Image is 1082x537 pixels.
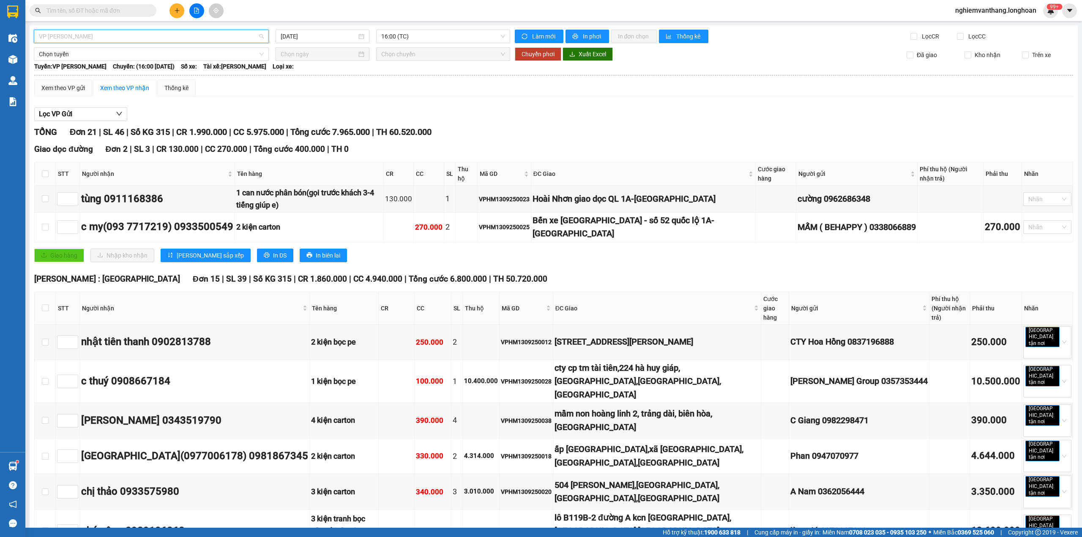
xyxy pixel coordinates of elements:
[384,162,414,186] th: CR
[500,474,553,510] td: VPHM1309250020
[331,144,349,154] span: TH 0
[311,336,377,348] div: 2 kiện bọc pe
[379,292,415,325] th: CR
[254,144,325,154] span: Tổng cước 400.000
[663,528,740,537] span: Hỗ trợ kỹ thuật:
[416,375,450,387] div: 100.000
[253,274,292,284] span: Số KG 315
[790,414,928,427] div: C Giang 0982298471
[306,252,312,259] span: printer
[416,337,450,348] div: 250.000
[501,487,552,496] div: VPHM1309250020
[1025,441,1060,461] span: [GEOGRAPHIC_DATA] tận nơi
[81,334,308,350] div: nhật tiên thanh 0902813788
[985,220,1020,235] div: 270.000
[489,274,491,284] span: |
[213,8,219,14] span: aim
[177,251,244,260] span: [PERSON_NAME] sắp xếp
[174,8,180,14] span: plus
[532,32,557,41] span: Làm mới
[453,336,461,348] div: 2
[416,415,450,426] div: 390.000
[376,127,432,137] span: TH 60.520.000
[970,292,1022,325] th: Phải thu
[353,274,402,284] span: CC 4.940.000
[7,5,18,18] img: logo-vxr
[501,526,552,536] div: VPHM1309250035
[300,249,347,262] button: printerIn biên lai
[822,528,926,537] span: Miền Nam
[479,222,530,232] div: VPHM1309250025
[533,192,754,205] div: Hoài Nhơn giao dọc QL 1A-[GEOGRAPHIC_DATA]
[16,460,19,463] sup: 1
[444,162,456,186] th: SL
[311,486,377,498] div: 3 kiện carton
[555,304,753,313] span: ĐC Giao
[464,487,498,497] div: 3.010.000
[349,274,351,284] span: |
[579,49,606,59] span: Xuất Excel
[273,62,294,71] span: Loại xe:
[311,375,377,387] div: 1 kiện bọc pe
[415,292,451,325] th: CC
[161,249,251,262] button: sort-ascending[PERSON_NAME] sắp xếp
[1046,419,1050,424] span: close
[1029,50,1054,60] span: Trên xe
[666,33,673,40] span: bar-chart
[169,3,184,18] button: plus
[90,249,154,262] button: downloadNhập kho nhận
[1025,366,1060,386] span: [GEOGRAPHIC_DATA] tận nơi
[501,416,552,425] div: VPHM1309250038
[56,162,80,186] th: STT
[1025,327,1060,348] span: [GEOGRAPHIC_DATA] tận nơi
[1046,341,1050,345] span: close
[381,30,505,43] span: 16:00 (TC)
[81,448,308,464] div: [GEOGRAPHIC_DATA](0977006178) 0981867345
[971,485,1020,499] div: 3.350.000
[659,30,708,43] button: bar-chartThống kê
[298,274,347,284] span: CR 1.860.000
[194,8,199,14] span: file-add
[971,335,1020,350] div: 250.000
[1024,169,1071,178] div: Nhãn
[555,362,760,401] div: cty cp tm tài tiên,224 hà huy giáp,[GEOGRAPHIC_DATA],[GEOGRAPHIC_DATA],[GEOGRAPHIC_DATA]
[451,292,463,325] th: SL
[416,486,450,498] div: 340.000
[555,335,760,348] div: [STREET_ADDRESS][PERSON_NAME]
[1025,405,1060,426] span: [GEOGRAPHIC_DATA] tận nơi
[480,169,522,178] span: Mã GD
[533,214,754,241] div: Bến xe [GEOGRAPHIC_DATA] - số 52 quốc lộ 1A-[GEOGRAPHIC_DATA]
[1046,4,1062,10] sup: 483
[34,274,180,284] span: [PERSON_NAME] : [GEOGRAPHIC_DATA]
[381,48,505,60] span: Chọn chuyến
[81,413,308,429] div: [PERSON_NAME] 0343519790
[971,413,1020,428] div: 390.000
[515,47,561,61] button: Chuyển phơi
[502,304,544,313] span: Mã GD
[286,127,288,137] span: |
[445,193,454,205] div: 1
[416,525,450,537] div: 770.000
[478,213,531,242] td: VPHM1309250025
[501,377,552,386] div: VPHM1309250028
[294,274,296,284] span: |
[754,528,820,537] span: Cung cấp máy in - giấy in:
[311,414,377,426] div: 4 kiện carton
[522,33,529,40] span: sync
[790,335,928,348] div: CTY Hoa Hồng 0837196888
[761,292,789,325] th: Cước giao hàng
[913,50,940,60] span: Đã giao
[310,292,379,325] th: Tên hàng
[555,479,760,505] div: 504 [PERSON_NAME],[GEOGRAPHIC_DATA],[GEOGRAPHIC_DATA],[GEOGRAPHIC_DATA]
[34,249,84,262] button: uploadGiao hàng
[569,51,575,58] span: download
[918,162,984,186] th: Phí thu hộ (Người nhận trả)
[81,484,308,500] div: chị thảo 0933575980
[747,528,748,537] span: |
[453,486,461,498] div: 3
[281,49,357,59] input: Chọn ngày
[478,186,531,213] td: VPHM1309250023
[1024,304,1071,313] div: Nhãn
[1062,3,1077,18] button: caret-down
[226,274,247,284] span: SL 39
